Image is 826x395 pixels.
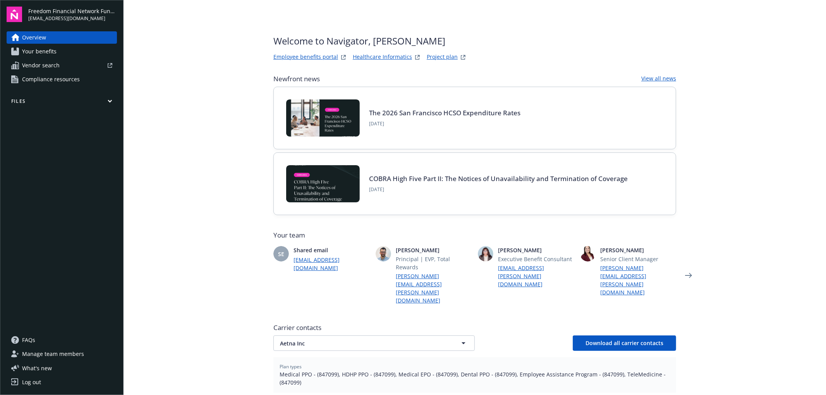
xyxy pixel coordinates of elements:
img: photo [580,246,596,262]
a: [EMAIL_ADDRESS][DOMAIN_NAME] [294,256,369,272]
a: [PERSON_NAME][EMAIL_ADDRESS][PERSON_NAME][DOMAIN_NAME] [600,264,676,296]
span: Medical PPO - (847099), HDHP PPO - (847099), Medical EPO - (847099), Dental PPO - (847099), Emplo... [280,370,670,386]
span: Vendor search [22,59,60,72]
span: Newfront news [273,74,320,84]
span: Aetna Inc [280,339,441,347]
span: Carrier contacts [273,323,676,332]
span: [DATE] [369,120,520,127]
span: Download all carrier contacts [586,339,663,347]
span: Manage team members [22,348,84,360]
a: [EMAIL_ADDRESS][PERSON_NAME][DOMAIN_NAME] [498,264,574,288]
span: [DATE] [369,186,628,193]
a: [PERSON_NAME][EMAIL_ADDRESS][PERSON_NAME][DOMAIN_NAME] [396,272,472,304]
span: [PERSON_NAME] [600,246,676,254]
img: photo [478,246,493,262]
a: Employee benefits portal [273,53,338,62]
span: Welcome to Navigator , [PERSON_NAME] [273,34,468,48]
img: photo [376,246,391,262]
a: Compliance resources [7,73,117,85]
span: Compliance resources [22,73,80,85]
button: What's new [7,364,64,372]
span: [PERSON_NAME] [498,246,574,254]
a: Next [682,269,695,282]
a: projectPlanWebsite [459,53,468,62]
span: Principal | EVP, Total Rewards [396,255,472,271]
button: Files [7,98,117,108]
a: springbukWebsite [413,53,422,62]
span: Your team [273,231,676,240]
a: Project plan [427,53,458,62]
a: The 2026 San Francisco HCSO Expenditure Rates [369,108,520,117]
a: FAQs [7,334,117,346]
span: Senior Client Manager [600,255,676,263]
a: View all news [641,74,676,84]
span: [PERSON_NAME] [396,246,472,254]
span: Freedom Financial Network Funding, LLC [28,7,117,15]
a: Your benefits [7,45,117,58]
span: Your benefits [22,45,57,58]
span: Overview [22,31,46,44]
img: BLOG-Card Image - Compliance - COBRA High Five Pt 2 - 08-21-25.jpg [286,165,360,202]
span: Plan types [280,363,670,370]
img: navigator-logo.svg [7,7,22,22]
button: Aetna Inc [273,335,475,351]
a: Overview [7,31,117,44]
span: SE [278,250,284,258]
div: Log out [22,376,41,388]
span: What ' s new [22,364,52,372]
span: [EMAIL_ADDRESS][DOMAIN_NAME] [28,15,117,22]
span: Executive Benefit Consultant [498,255,574,263]
span: Shared email [294,246,369,254]
a: Healthcare Informatics [353,53,412,62]
a: COBRA High Five Part II: The Notices of Unavailability and Termination of Coverage [369,174,628,183]
a: Manage team members [7,348,117,360]
img: BLOG+Card Image - Compliance - 2026 SF HCSO Expenditure Rates - 08-26-25.jpg [286,99,360,137]
span: FAQs [22,334,35,346]
button: Download all carrier contacts [573,335,676,351]
button: Freedom Financial Network Funding, LLC[EMAIL_ADDRESS][DOMAIN_NAME] [28,7,117,22]
a: striveWebsite [339,53,348,62]
a: Vendor search [7,59,117,72]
